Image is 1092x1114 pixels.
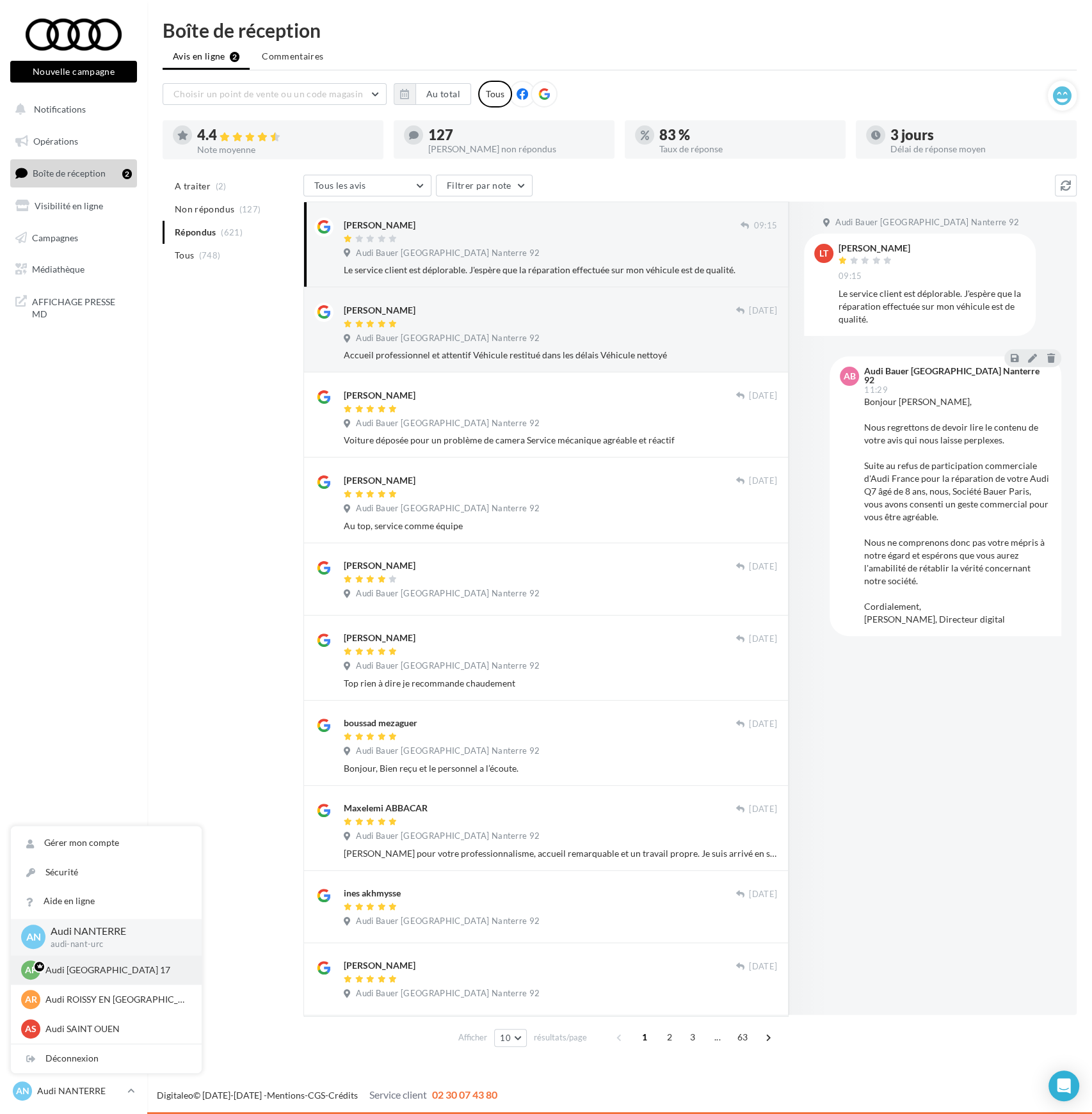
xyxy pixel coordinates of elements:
span: Choisir un point de vente ou un code magasin [173,88,363,99]
span: Boîte de réception [33,168,106,179]
button: Filtrer par note [436,175,533,196]
span: Audi Bauer [GEOGRAPHIC_DATA] Nanterre 92 [356,333,540,344]
span: LT [819,247,828,260]
a: AFFICHAGE PRESSE MD [8,288,140,326]
span: Audi Bauer [GEOGRAPHIC_DATA] Nanterre 92 [356,988,540,999]
span: 63 [732,1027,753,1047]
span: Afficher [458,1031,487,1044]
span: [DATE] [749,889,777,900]
div: [PERSON_NAME] [344,632,415,644]
span: [DATE] [749,804,777,815]
span: 10 [500,1033,511,1043]
div: Open Intercom Messenger [1048,1070,1079,1101]
a: Sécurité [11,858,202,887]
span: AN [16,1085,29,1097]
span: (748) [199,250,221,260]
a: Opérations [8,128,140,155]
span: 11:29 [864,386,888,394]
div: Le service client est déplorable. J'espère que la réparation effectuée sur mon véhicule est de qu... [839,287,1025,326]
span: © [DATE]-[DATE] - - - [157,1090,497,1101]
a: Crédits [328,1090,358,1101]
a: Campagnes [8,225,140,251]
div: Accueil professionnel et attentif Véhicule restitué dans les délais Véhicule nettoyé [344,349,777,362]
span: Audi Bauer [GEOGRAPHIC_DATA] Nanterre 92 [356,503,540,514]
div: Au top, service comme équipe [344,520,777,532]
span: AR [25,993,37,1006]
div: 2 [122,169,132,179]
span: Visibilité en ligne [35,200,103,211]
span: [DATE] [749,961,777,973]
span: Audi Bauer [GEOGRAPHIC_DATA] Nanterre 92 [356,745,540,757]
button: Notifications [8,96,134,123]
button: Nouvelle campagne [10,61,137,83]
span: [DATE] [749,305,777,317]
p: Audi ROISSY EN [GEOGRAPHIC_DATA] [45,993,186,1006]
span: Audi Bauer [GEOGRAPHIC_DATA] Nanterre 92 [356,660,540,672]
div: Top rien à dire je recommande chaudement [344,677,777,690]
div: Audi Bauer [GEOGRAPHIC_DATA] Nanterre 92 [864,367,1048,385]
button: Au total [394,83,471,105]
span: résultats/page [534,1031,587,1044]
a: CGS [308,1090,325,1101]
div: Taux de réponse [659,145,835,154]
span: Audi Bauer [GEOGRAPHIC_DATA] Nanterre 92 [356,588,540,600]
p: audi-nant-urc [51,939,181,950]
div: 127 [428,128,604,142]
span: Opérations [33,136,78,147]
span: AS [25,1022,36,1035]
span: (127) [239,204,261,214]
span: Audi Bauer [GEOGRAPHIC_DATA] Nanterre 92 [356,831,540,842]
span: Tous [175,249,194,262]
span: 3 [682,1027,703,1047]
span: [DATE] [749,633,777,645]
a: Gérer mon compte [11,829,202,857]
div: Déconnexion [11,1044,202,1073]
div: [PERSON_NAME] [839,244,910,253]
div: Boîte de réception [163,20,1077,40]
div: [PERSON_NAME] [344,389,415,402]
button: Choisir un point de vente ou un code magasin [163,83,387,105]
span: 2 [659,1027,680,1047]
span: AFFICHAGE PRESSE MD [32,293,132,321]
a: Boîte de réception2 [8,159,140,187]
span: AN [26,930,41,944]
span: 02 30 07 43 80 [432,1088,497,1101]
div: 83 % [659,128,835,142]
span: 1 [634,1027,655,1047]
span: [DATE] [749,475,777,487]
p: Audi SAINT OUEN [45,1022,186,1035]
span: [DATE] [749,719,777,730]
span: Non répondus [175,203,234,216]
button: Tous les avis [303,175,431,196]
div: [PERSON_NAME] [344,219,415,232]
div: [PERSON_NAME] [344,304,415,317]
span: AP [25,964,37,976]
span: Audi Bauer [GEOGRAPHIC_DATA] Nanterre 92 [356,916,540,927]
span: Commentaires [262,50,323,63]
div: 4.4 [197,128,373,143]
span: AB [844,370,856,383]
p: Audi NANTERRE [51,924,181,939]
span: A traiter [175,180,211,193]
span: Notifications [34,104,86,115]
span: Audi Bauer [GEOGRAPHIC_DATA] Nanterre 92 [356,418,540,429]
div: Note moyenne [197,145,373,154]
div: [PERSON_NAME] non répondus [428,145,604,154]
div: boussad mezaguer [344,717,417,729]
span: Audi Bauer [GEOGRAPHIC_DATA] Nanterre 92 [835,217,1019,228]
div: [PERSON_NAME] [344,559,415,572]
div: Bonjour [PERSON_NAME], Nous regrettons de devoir lire le contenu de votre avis qui nous laisse pe... [864,395,1051,626]
button: 10 [494,1029,527,1047]
div: Voiture déposée pour un problème de camera Service mécanique agréable et réactif [344,434,777,447]
span: Tous les avis [314,180,366,191]
span: Campagnes [32,232,78,243]
a: Visibilité en ligne [8,193,140,219]
div: ines akhmysse [344,887,401,900]
div: Bonjour, Bien reçu et le personnel a l’écoute. [344,762,777,775]
a: Digitaleo [157,1090,193,1101]
span: 09:15 [839,271,862,282]
span: Médiathèque [32,264,84,275]
p: Audi [GEOGRAPHIC_DATA] 17 [45,964,186,976]
a: Médiathèque [8,256,140,283]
